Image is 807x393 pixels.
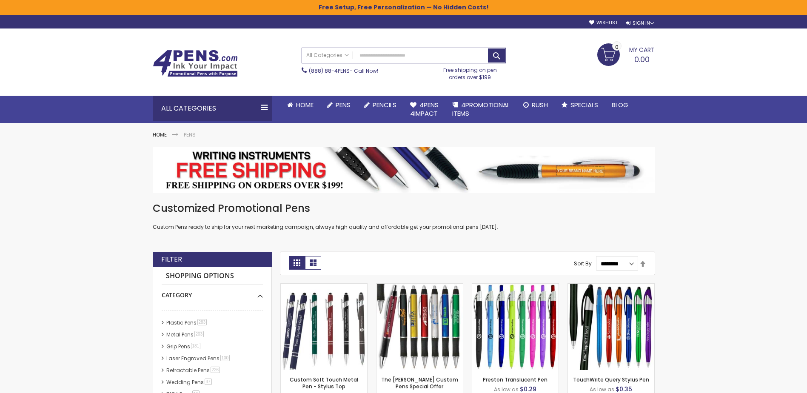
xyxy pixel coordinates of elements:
img: The Barton Custom Pens Special Offer [376,284,463,370]
img: 4Pens Custom Pens and Promotional Products [153,50,238,77]
span: 4PROMOTIONAL ITEMS [452,100,510,118]
span: Specials [570,100,598,109]
h1: Customized Promotional Pens [153,202,655,215]
a: Plastic Pens283 [164,319,210,326]
span: 37 [205,379,212,385]
span: All Categories [306,52,349,59]
div: All Categories [153,96,272,121]
strong: Shopping Options [162,267,263,285]
span: Pens [336,100,351,109]
span: 0.00 [634,54,650,65]
img: Preston Translucent Pen [472,284,559,370]
strong: Grid [289,256,305,270]
span: Home [296,100,314,109]
span: As low as [590,386,614,393]
a: Pencils [357,96,403,114]
label: Sort By [574,260,592,267]
img: Pens [153,147,655,193]
span: 203 [194,331,204,337]
a: The [PERSON_NAME] Custom Pens Special Offer [381,376,458,390]
a: Home [153,131,167,138]
a: Preston Translucent Pen [483,376,548,383]
span: 0 [615,43,619,51]
a: Custom Soft Touch Metal Pen - Stylus Top [290,376,358,390]
span: 4Pens 4impact [410,100,439,118]
a: Blog [605,96,635,114]
strong: Pens [184,131,196,138]
a: Preston Translucent Pen [472,283,559,290]
span: Rush [532,100,548,109]
a: Rush [516,96,555,114]
a: All Categories [302,48,353,62]
a: Laser Engraved Pens100 [164,355,233,362]
img: Custom Soft Touch Metal Pen - Stylus Top [281,284,367,370]
span: Blog [612,100,628,109]
div: Custom Pens ready to ship for your next marketing campaign, always high quality and affordable ge... [153,202,655,231]
a: Grip Pens181 [164,343,204,350]
a: Wishlist [589,20,618,26]
span: - Call Now! [309,67,378,74]
strong: Filter [161,255,182,264]
a: Metal Pens203 [164,331,207,338]
span: 283 [197,319,207,325]
a: 4Pens4impact [403,96,445,123]
a: TouchWrite Query Stylus Pen [568,283,654,290]
div: Free shipping on pen orders over $199 [434,63,506,80]
a: Custom Soft Touch Metal Pen - Stylus Top [281,283,367,290]
a: The Barton Custom Pens Special Offer [376,283,463,290]
a: Pens [320,96,357,114]
a: 0.00 0 [597,43,655,65]
a: TouchWrite Query Stylus Pen [573,376,649,383]
a: Wedding Pens37 [164,379,215,386]
div: Sign In [626,20,654,26]
span: 181 [191,343,201,349]
span: As low as [494,386,519,393]
img: TouchWrite Query Stylus Pen [568,284,654,370]
a: Home [280,96,320,114]
a: Retractable Pens226 [164,367,223,374]
span: 100 [220,355,230,361]
div: Category [162,285,263,299]
a: (888) 88-4PENS [309,67,350,74]
span: 226 [211,367,220,373]
a: 4PROMOTIONALITEMS [445,96,516,123]
a: Specials [555,96,605,114]
span: Pencils [373,100,396,109]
